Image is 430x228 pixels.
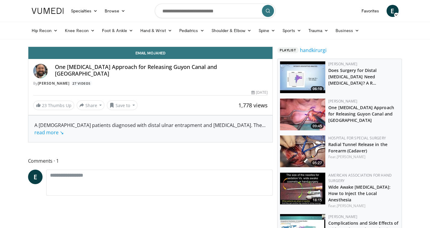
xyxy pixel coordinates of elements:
[328,142,387,154] a: Radial Tunnel Release in the Forearm (Cadaver)
[55,64,268,77] h4: One [MEDICAL_DATA] Approach for Releasing Guyon Canal and [GEOGRAPHIC_DATA]
[34,122,267,136] div: A [DEMOGRAPHIC_DATA] patients diagnosed with distal ulnar entrapment and [MEDICAL_DATA]. The
[358,5,383,17] a: Favorites
[328,184,390,203] a: Wide Awake [MEDICAL_DATA]: How to Inject the Local Anesthesia
[28,157,273,165] span: Comments 1
[98,24,137,37] a: Foot & Ankle
[28,47,273,59] a: Email Mojahed
[328,173,392,183] a: American Association for Hand Surgery
[42,103,47,108] span: 23
[277,47,298,53] span: Playlist
[305,24,332,37] a: Trauma
[101,5,129,17] a: Browse
[328,135,386,141] a: Hospital for Special Surgery
[251,90,268,95] div: [DATE]
[328,105,394,123] a: One [MEDICAL_DATA] Approach for Releasing Guyon Canal and [GEOGRAPHIC_DATA]
[300,47,326,54] a: handkirurgi
[311,197,324,203] span: 18:15
[279,24,305,37] a: Sports
[280,173,325,204] a: 18:15
[28,170,43,184] a: E
[280,61,325,93] a: 06:10
[208,24,255,37] a: Shoulder & Elbow
[387,5,399,17] a: E
[311,123,324,129] span: 09:45
[34,129,64,136] a: read more ↘
[328,203,399,209] div: Feat.
[155,4,276,18] input: Search topics, interventions
[280,173,325,204] img: Q2xRg7exoPLTwO8X4xMDoxOjBrO-I4W8_1.150x105_q85_crop-smart_upscale.jpg
[137,24,176,37] a: Hand & Wrist
[280,135,325,167] img: 523108ac-9f1e-4d9b-82b9-dfad8ca905df.150x105_q85_crop-smart_upscale.jpg
[77,100,105,110] button: Share
[337,203,365,208] a: [PERSON_NAME]
[328,214,357,219] a: [PERSON_NAME]
[280,99,325,130] a: 09:45
[61,24,98,37] a: Knee Recon
[280,135,325,167] a: 05:27
[328,154,399,160] div: Feat.
[311,160,324,166] span: 05:27
[28,24,62,37] a: Hip Recon
[38,81,70,86] a: [PERSON_NAME]
[32,8,64,14] img: VuMedi Logo
[33,81,268,86] div: By
[328,67,377,86] a: Does Surgery for Distal [MEDICAL_DATA] Need [MEDICAL_DATA]? A R…
[332,24,363,37] a: Business
[255,24,279,37] a: Spine
[311,86,324,92] span: 06:10
[67,5,101,17] a: Specialties
[280,61,325,93] img: 4cceeb37-7240-467c-945c-a5d6716cce6e.150x105_q85_crop-smart_upscale.jpg
[328,99,357,104] a: [PERSON_NAME]
[71,81,93,86] a: 27 Videos
[33,64,48,78] img: Avatar
[107,100,138,110] button: Save to
[176,24,208,37] a: Pediatrics
[328,61,357,67] a: [PERSON_NAME]
[33,101,74,110] a: 23 Thumbs Up
[280,99,325,130] img: 307078cc-baf4-4bef-868b-bf95c71a5da6.150x105_q85_crop-smart_upscale.jpg
[337,154,365,159] a: [PERSON_NAME]
[238,102,268,109] span: 1,778 views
